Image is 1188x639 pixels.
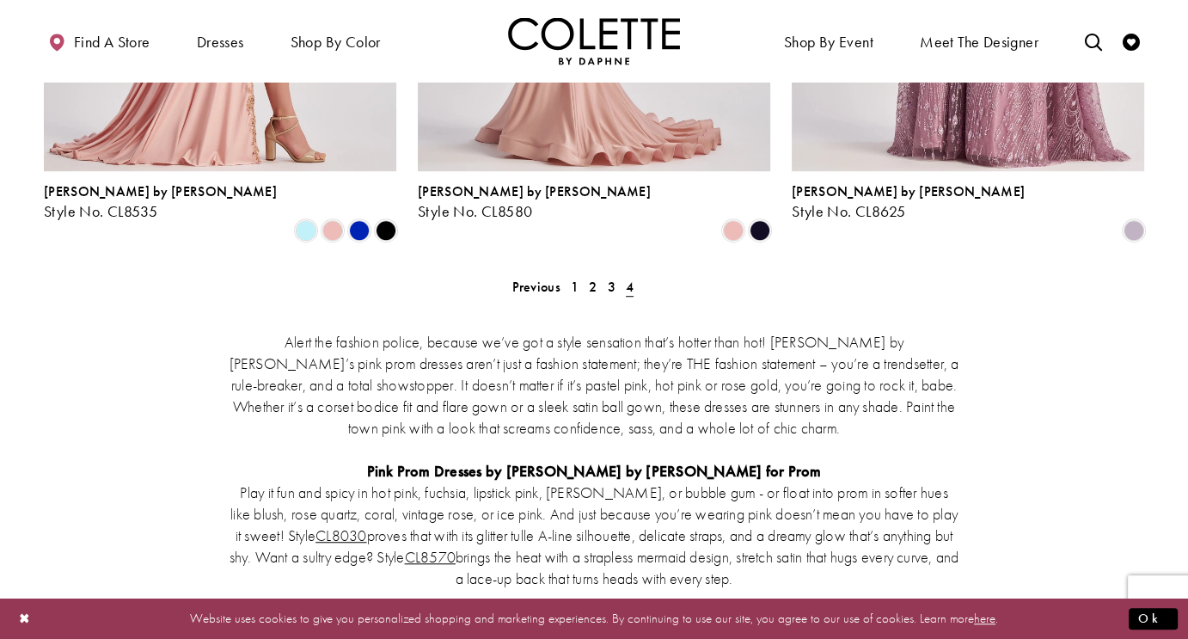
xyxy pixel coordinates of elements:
[322,220,343,241] i: Rose Gold
[792,184,1025,220] div: Colette by Daphne Style No. CL8625
[750,220,770,241] i: Midnight
[607,278,615,296] span: 3
[780,17,878,65] span: Shop By Event
[405,547,456,567] a: CL8570
[44,184,277,220] div: Colette by Daphne Style No. CL8535
[566,274,584,299] a: 1
[920,34,1038,51] span: Meet the designer
[1118,17,1144,65] a: Check Wishlist
[44,182,277,200] span: [PERSON_NAME] by [PERSON_NAME]
[506,274,565,299] a: Prev Page
[418,182,651,200] span: [PERSON_NAME] by [PERSON_NAME]
[291,34,381,51] span: Shop by color
[367,461,822,481] strong: Pink Prom Dresses by [PERSON_NAME] by [PERSON_NAME] for Prom
[571,278,579,296] span: 1
[349,220,370,241] i: Royal Blue
[589,278,597,296] span: 2
[315,525,366,545] a: CL8030
[229,482,959,589] p: Play it fun and spicy in hot pink, fuchsia, lipstick pink, [PERSON_NAME], or bubble gum - or floa...
[229,331,959,439] p: Alert the fashion police, because we’ve got a style sensation that’s hotter than hot! [PERSON_NAM...
[124,607,1064,630] p: Website uses cookies to give you personalized shopping and marketing experiences. By continuing t...
[508,17,680,65] a: Visit Home Page
[784,34,873,51] span: Shop By Event
[418,201,532,221] span: Style No. CL8580
[44,201,157,221] span: Style No. CL8535
[508,17,680,65] img: Colette by Daphne
[621,274,639,299] span: Current page
[1129,608,1178,630] button: Submit Dialog
[1124,220,1144,241] i: Heather
[584,274,602,299] a: 2
[418,184,651,220] div: Colette by Daphne Style No. CL8580
[193,17,248,65] span: Dresses
[626,278,634,296] span: 4
[376,220,396,241] i: Black
[286,17,385,65] span: Shop by color
[44,17,154,65] a: Find a store
[511,278,560,296] span: Previous
[74,34,150,51] span: Find a store
[915,17,1043,65] a: Meet the designer
[1081,17,1106,65] a: Toggle search
[197,34,244,51] span: Dresses
[792,201,905,221] span: Style No. CL8625
[974,610,995,627] a: here
[723,220,744,241] i: Rose Gold
[792,182,1025,200] span: [PERSON_NAME] by [PERSON_NAME]
[602,274,620,299] a: 3
[296,220,316,241] i: Light Blue
[10,604,40,634] button: Close Dialog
